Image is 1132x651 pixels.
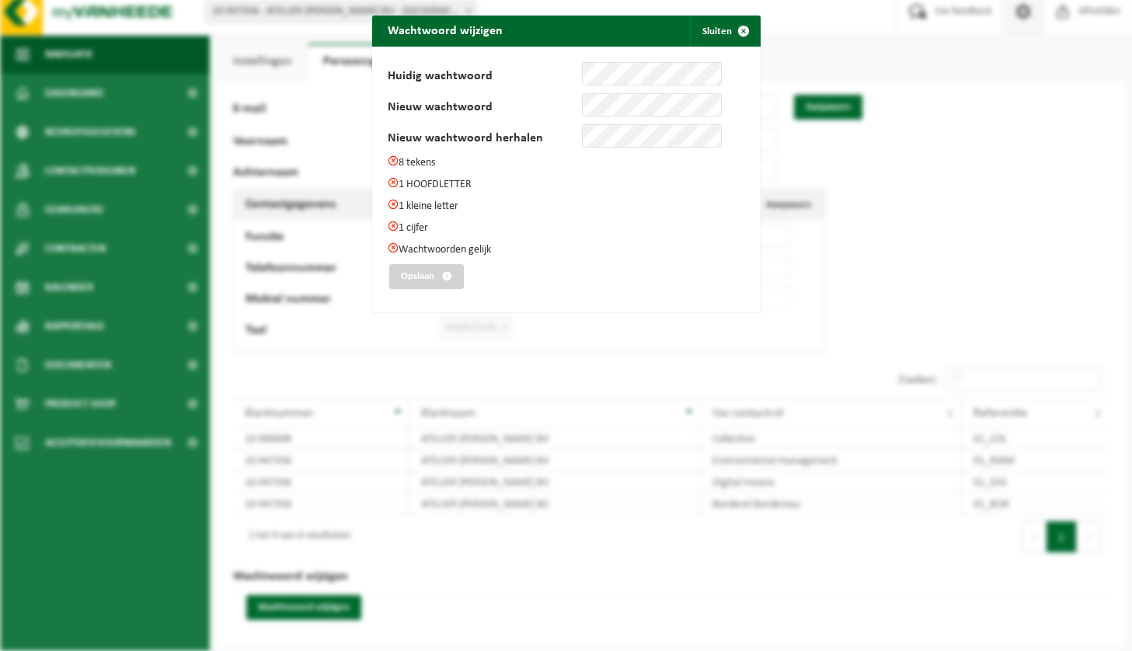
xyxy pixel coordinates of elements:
[372,16,518,45] h2: Wachtwoord wijzigen
[388,132,582,148] label: Nieuw wachtwoord herhalen
[388,101,582,117] label: Nieuw wachtwoord
[388,242,745,256] p: Wachtwoorden gelijk
[389,264,464,289] button: Opslaan
[388,177,745,191] p: 1 HOOFDLETTER
[388,155,745,169] p: 8 tekens
[690,16,759,47] button: Sluiten
[388,70,582,85] label: Huidig wachtwoord
[388,221,745,235] p: 1 cijfer
[388,199,745,213] p: 1 kleine letter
